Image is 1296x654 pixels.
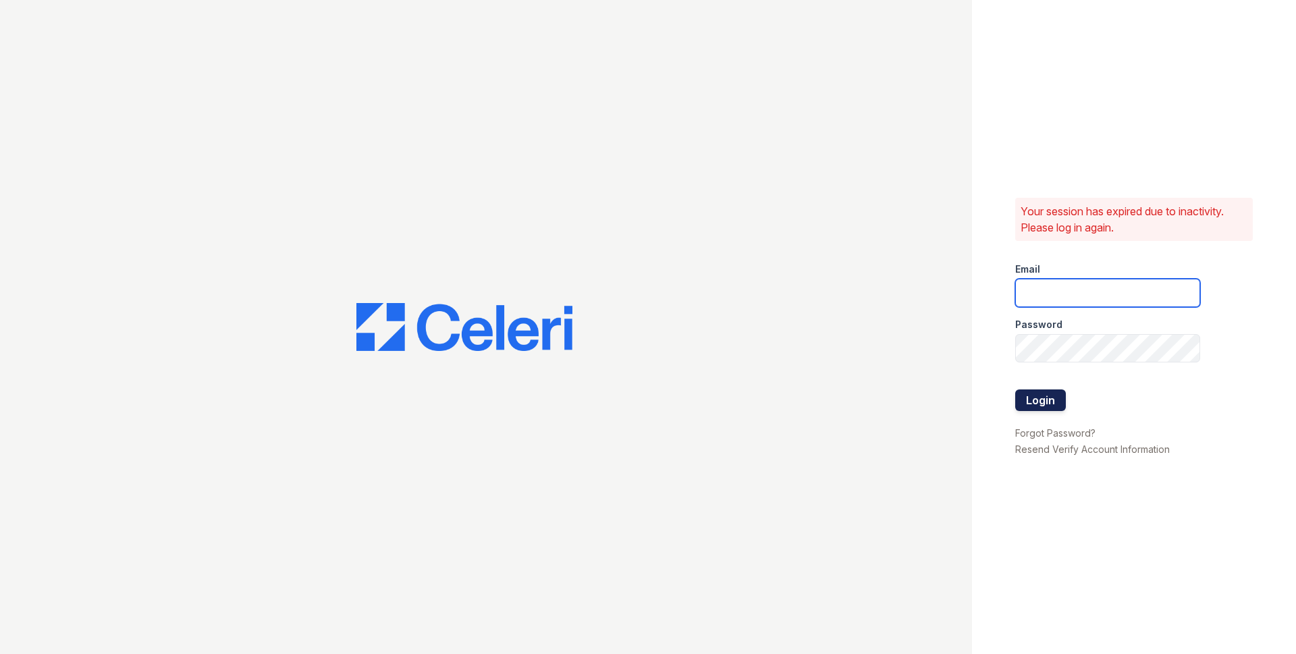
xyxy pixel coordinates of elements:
[1015,427,1096,439] a: Forgot Password?
[1015,389,1066,411] button: Login
[1015,263,1040,276] label: Email
[1021,203,1247,236] p: Your session has expired due to inactivity. Please log in again.
[356,303,572,352] img: CE_Logo_Blue-a8612792a0a2168367f1c8372b55b34899dd931a85d93a1a3d3e32e68fde9ad4.png
[1015,318,1062,331] label: Password
[1015,443,1170,455] a: Resend Verify Account Information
